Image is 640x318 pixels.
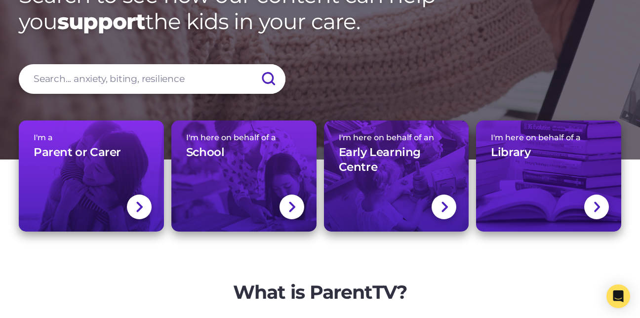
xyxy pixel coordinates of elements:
[593,200,600,213] img: svg+xml;base64,PHN2ZyBlbmFibGUtYmFja2dyb3VuZD0ibmV3IDAgMCAxNC44IDI1LjciIHZpZXdCb3g9IjAgMCAxNC44ID...
[440,200,448,213] img: svg+xml;base64,PHN2ZyBlbmFibGUtYmFja2dyb3VuZD0ibmV3IDAgMCAxNC44IDI1LjciIHZpZXdCb3g9IjAgMCAxNC44ID...
[135,200,143,213] img: svg+xml;base64,PHN2ZyBlbmFibGUtYmFja2dyb3VuZD0ibmV3IDAgMCAxNC44IDI1LjciIHZpZXdCb3g9IjAgMCAxNC44ID...
[135,281,505,304] h2: What is ParentTV?
[171,120,317,232] a: I'm here on behalf of aSchool
[339,145,454,175] h3: Early Learning Centre
[476,120,621,232] a: I'm here on behalf of aLibrary
[324,120,469,232] a: I'm here on behalf of anEarly Learning Centre
[34,133,149,142] span: I'm a
[251,64,285,94] input: Submit
[288,200,295,213] img: svg+xml;base64,PHN2ZyBlbmFibGUtYmFja2dyb3VuZD0ibmV3IDAgMCAxNC44IDI1LjciIHZpZXdCb3g9IjAgMCAxNC44ID...
[491,145,530,160] h3: Library
[57,8,145,35] strong: support
[606,284,630,308] div: Open Intercom Messenger
[186,145,225,160] h3: School
[34,145,121,160] h3: Parent or Carer
[491,133,606,142] span: I'm here on behalf of a
[339,133,454,142] span: I'm here on behalf of an
[19,120,164,232] a: I'm aParent or Carer
[186,133,302,142] span: I'm here on behalf of a
[19,64,285,94] input: Search... anxiety, biting, resilience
